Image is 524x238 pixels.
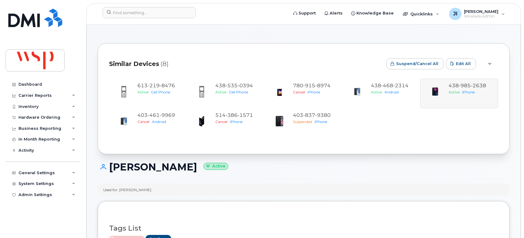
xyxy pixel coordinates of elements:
span: iPhone [307,90,320,94]
span: 2314 [393,83,408,88]
span: Edit All [456,61,471,67]
span: 438 [215,83,253,88]
span: 514 [215,112,253,118]
span: 403 [293,112,331,118]
span: 1571 [238,112,253,118]
img: image20231002-3703462-abbrul.jpeg [351,85,364,98]
span: Similar Devices [109,59,159,68]
span: (8) [160,59,169,68]
span: iPhone [230,119,242,124]
span: Active [137,90,148,94]
h1: [PERSON_NAME] [98,162,510,172]
span: Cancel [293,90,305,94]
a: 4385350394ActiveCell Phone [191,82,261,105]
span: 837 [303,112,315,118]
span: Suspend/Cancel All [396,61,438,67]
a: 4034619969CancelAndroid [113,112,183,133]
span: 780 [293,83,331,88]
small: Active [203,163,228,170]
span: 386 [225,112,238,118]
span: 535 [225,83,238,88]
span: Active [215,90,226,94]
span: 0394 [238,83,253,88]
img: image20231002-3703462-1mz9tax.jpeg [196,115,208,127]
span: iPhone [315,119,327,124]
span: Cell Phone [151,90,170,94]
span: Android [152,119,166,124]
span: Cancel [137,119,149,124]
span: 8476 [160,83,175,88]
img: image20231002-3703462-abbrul.jpeg [118,115,130,127]
span: 461 [148,112,160,118]
img: iPhone_11.jpg [273,115,286,127]
span: Cell Phone [229,90,248,94]
a: 5143861571CanceliPhone [191,112,261,133]
button: Suspend/Cancel All [386,58,444,69]
button: Edit All [446,58,476,69]
span: 613 [137,83,175,88]
span: Suspended [293,119,312,124]
h3: Tags List [109,224,498,232]
a: 7809158974CanceliPhone [268,82,339,104]
span: Cancel [215,119,227,124]
span: Active [371,90,382,94]
a: 6132198476ActiveCell Phone [113,82,183,105]
span: 915 [303,83,315,88]
span: 219 [148,83,160,88]
a: 4038379380SuspendediPhone [268,112,339,133]
span: 9380 [315,112,331,118]
span: 468 [381,83,393,88]
a: 4384682314ActiveAndroid [346,82,417,104]
span: Android [384,90,399,94]
span: 8974 [315,83,331,88]
span: 438 [371,83,408,88]
span: 9969 [160,112,175,118]
img: image20231002-3703462-10zne2t.jpeg [273,85,286,98]
span: 403 [137,112,175,118]
div: Used for: [PERSON_NAME] [103,187,151,192]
